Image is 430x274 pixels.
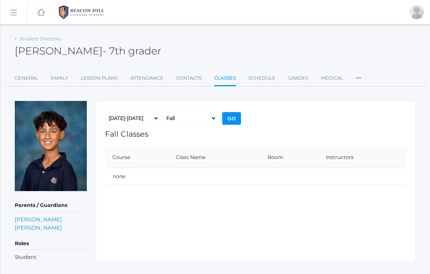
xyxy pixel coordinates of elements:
a: General [15,71,38,85]
a: Contacts [176,71,202,85]
span: - 7th grader [103,45,161,57]
a: Medical [321,71,343,85]
a: Family [51,71,68,85]
a: Schedule [248,71,276,85]
a: [PERSON_NAME] [15,224,62,232]
a: Student Directory [19,36,61,41]
th: Instructors [319,147,406,168]
h1: Fall Classes [105,130,406,138]
h5: Parents / Guardians [15,199,87,212]
img: Finn Rizvi [15,101,87,191]
a: Grades [288,71,308,85]
li: Student [15,253,87,261]
th: Course [105,147,169,168]
a: Attendance [130,71,164,85]
a: Lesson Plans [81,71,118,85]
img: BHCALogos-05-308ed15e86a5a0abce9b8dd61676a3503ac9727e845dece92d48e8588c001991.png [54,3,108,21]
input: Go [222,112,241,125]
a: [PERSON_NAME] [15,215,62,224]
h2: [PERSON_NAME] [15,45,161,57]
div: Bridget Rizvi [409,5,424,19]
a: Classes [214,71,236,87]
em: none [112,173,125,180]
th: Class Name [169,147,260,168]
th: Room [260,147,319,168]
h5: Roles [15,238,87,250]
